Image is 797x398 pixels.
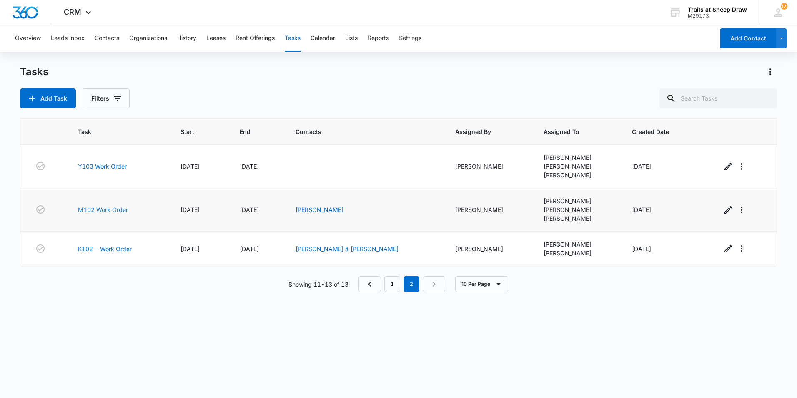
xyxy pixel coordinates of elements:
div: [PERSON_NAME] [455,205,524,214]
span: End [240,127,263,136]
div: [PERSON_NAME] [544,171,612,179]
span: Start [180,127,208,136]
a: Page 1 [384,276,400,292]
span: [DATE] [632,163,651,170]
div: [PERSON_NAME] [544,249,612,257]
a: M102 Work Order [78,205,128,214]
a: Previous Page [358,276,381,292]
span: Assigned By [455,127,511,136]
button: Filters [83,88,130,108]
span: [DATE] [180,163,200,170]
button: Contacts [95,25,119,52]
button: Add Contact [720,28,776,48]
button: Lists [345,25,358,52]
button: Tasks [285,25,301,52]
div: notifications count [781,3,787,10]
div: [PERSON_NAME] [544,196,612,205]
button: Reports [368,25,389,52]
button: 10 Per Page [455,276,508,292]
button: Leads Inbox [51,25,85,52]
a: K102 - Work Order [78,244,132,253]
a: [PERSON_NAME] & [PERSON_NAME] [296,245,398,252]
nav: Pagination [358,276,445,292]
div: account id [688,13,747,19]
p: Showing 11-13 of 13 [288,280,348,289]
a: [PERSON_NAME] [296,206,343,213]
div: [PERSON_NAME] [544,240,612,249]
button: Calendar [311,25,335,52]
span: [DATE] [632,206,651,213]
em: 2 [404,276,419,292]
button: Actions [764,65,777,78]
input: Search Tasks [659,88,777,108]
div: account name [688,6,747,13]
button: Add Task [20,88,76,108]
button: Leases [206,25,226,52]
span: [DATE] [240,245,259,252]
span: CRM [64,8,81,16]
button: Organizations [129,25,167,52]
span: [DATE] [632,245,651,252]
span: [DATE] [240,163,259,170]
span: 171 [781,3,787,10]
a: Y103 Work Order [78,162,127,171]
button: History [177,25,196,52]
div: [PERSON_NAME] [544,214,612,223]
div: [PERSON_NAME] [455,244,524,253]
button: Rent Offerings [236,25,275,52]
div: [PERSON_NAME] [544,153,612,162]
div: [PERSON_NAME] [544,162,612,171]
div: [PERSON_NAME] [455,162,524,171]
span: Created Date [632,127,690,136]
span: [DATE] [180,206,200,213]
span: Assigned To [544,127,600,136]
button: Overview [15,25,41,52]
span: Task [78,127,148,136]
button: Settings [399,25,421,52]
h1: Tasks [20,65,48,78]
span: Contacts [296,127,423,136]
span: [DATE] [180,245,200,252]
div: [PERSON_NAME] [544,205,612,214]
span: [DATE] [240,206,259,213]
